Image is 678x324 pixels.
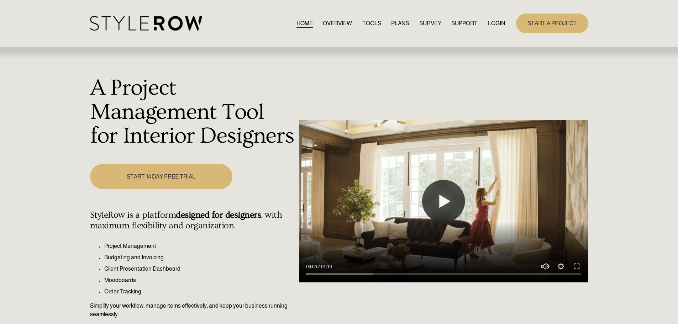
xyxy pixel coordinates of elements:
span: SUPPORT [451,19,478,28]
img: StyleRow [90,16,202,31]
strong: designed for designers [176,210,261,220]
a: SURVEY [419,18,441,28]
a: START A PROJECT [516,14,588,33]
a: OVERVIEW [323,18,352,28]
div: Current time [306,263,319,270]
a: folder dropdown [451,18,478,28]
p: Moodboards [104,276,295,285]
input: Seek [306,272,581,277]
h1: A Project Management Tool for Interior Designers [90,76,295,148]
p: Order Tracking [104,287,295,296]
a: HOME [296,18,313,28]
p: Client Presentation Dashboard [104,265,295,273]
p: Budgeting and Invoicing [104,253,295,262]
button: Play [422,180,465,223]
div: Duration [319,263,333,270]
h4: StyleRow is a platform , with maximum flexibility and organization. [90,210,295,231]
p: Simplify your workflow, manage items effectively, and keep your business running seamlessly. [90,302,295,319]
a: LOGIN [488,18,505,28]
a: TOOLS [362,18,381,28]
a: PLANS [391,18,409,28]
a: START 14 DAY FREE TRIAL [90,164,232,189]
p: Project Management [104,242,295,250]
